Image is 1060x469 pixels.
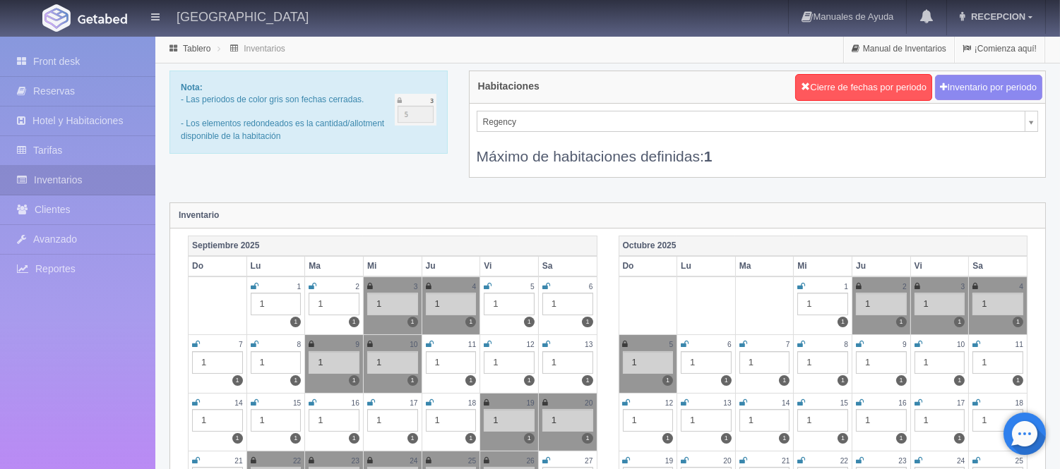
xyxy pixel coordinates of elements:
label: 1 [290,375,301,386]
a: Regency [477,111,1038,132]
div: 1 [426,293,477,315]
label: 1 [954,375,965,386]
small: 1 [844,283,848,291]
a: Manual de Inventarios [844,35,954,63]
small: 5 [530,283,535,291]
label: 1 [349,433,359,444]
label: 1 [662,375,673,386]
div: 1 [856,293,907,315]
th: Lu [677,256,736,276]
small: 2 [355,283,359,291]
b: 1 [704,148,713,164]
small: 23 [898,457,906,465]
small: 6 [727,341,732,348]
div: 1 [309,351,359,374]
div: 1 [797,409,848,432]
a: ¡Comienza aquí! [955,35,1044,63]
div: 1 [623,409,674,432]
small: 19 [665,457,673,465]
small: 20 [723,457,731,465]
small: 15 [840,399,848,407]
small: 25 [468,457,476,465]
div: 1 [915,293,965,315]
small: 16 [352,399,359,407]
div: Máximo de habitaciones definidas: [477,132,1038,166]
label: 1 [582,433,592,444]
th: Ju [852,256,911,276]
small: 10 [410,341,417,348]
label: 1 [779,433,790,444]
small: 6 [589,283,593,291]
small: 26 [527,457,535,465]
label: 1 [779,375,790,386]
small: 24 [957,457,965,465]
label: 1 [232,375,243,386]
div: 1 [484,351,535,374]
th: Mi [363,256,422,276]
h4: Habitaciones [478,81,540,92]
small: 1 [297,283,302,291]
h4: [GEOGRAPHIC_DATA] [177,7,309,25]
div: 1 [972,293,1023,315]
th: Ju [422,256,480,276]
small: 3 [414,283,418,291]
div: 1 [915,409,965,432]
a: Inventarios [244,44,285,54]
small: 8 [844,341,848,348]
img: Getabed [78,13,127,24]
label: 1 [465,375,476,386]
small: 7 [786,341,790,348]
a: Tablero [183,44,210,54]
th: Do [619,256,677,276]
label: 1 [721,375,732,386]
label: 1 [662,433,673,444]
small: 2 [903,283,907,291]
div: 1 [367,293,418,315]
div: 1 [484,293,535,315]
div: 1 [972,351,1023,374]
th: Septiembre 2025 [189,236,597,256]
div: 1 [251,351,302,374]
span: RECEPCION [967,11,1025,22]
div: 1 [192,409,243,432]
small: 11 [468,341,476,348]
div: 1 [972,409,1023,432]
small: 5 [669,341,673,348]
label: 1 [838,317,848,327]
small: 10 [957,341,965,348]
small: 9 [903,341,907,348]
label: 1 [721,433,732,444]
div: 1 [251,293,302,315]
label: 1 [524,375,535,386]
small: 25 [1016,457,1023,465]
label: 1 [465,317,476,327]
th: Ma [735,256,794,276]
div: 1 [681,351,732,374]
div: 1 [542,293,593,315]
th: Mi [794,256,852,276]
small: 13 [585,341,592,348]
th: Do [189,256,247,276]
div: 1 [309,409,359,432]
div: 1 [426,351,477,374]
th: Sa [538,256,597,276]
small: 7 [239,341,243,348]
div: - Las periodos de color gris son fechas cerradas. - Los elementos redondeados es la cantidad/allo... [169,71,448,154]
label: 1 [582,375,592,386]
small: 14 [782,399,790,407]
small: 3 [961,283,965,291]
div: 1 [623,351,674,374]
div: 1 [367,409,418,432]
small: 12 [527,341,535,348]
th: Vi [910,256,969,276]
div: 1 [739,351,790,374]
small: 13 [723,399,731,407]
th: Sa [969,256,1028,276]
label: 1 [896,433,907,444]
div: 1 [192,351,243,374]
div: 1 [856,409,907,432]
label: 1 [232,433,243,444]
small: 17 [410,399,417,407]
div: 1 [915,351,965,374]
div: 1 [426,409,477,432]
